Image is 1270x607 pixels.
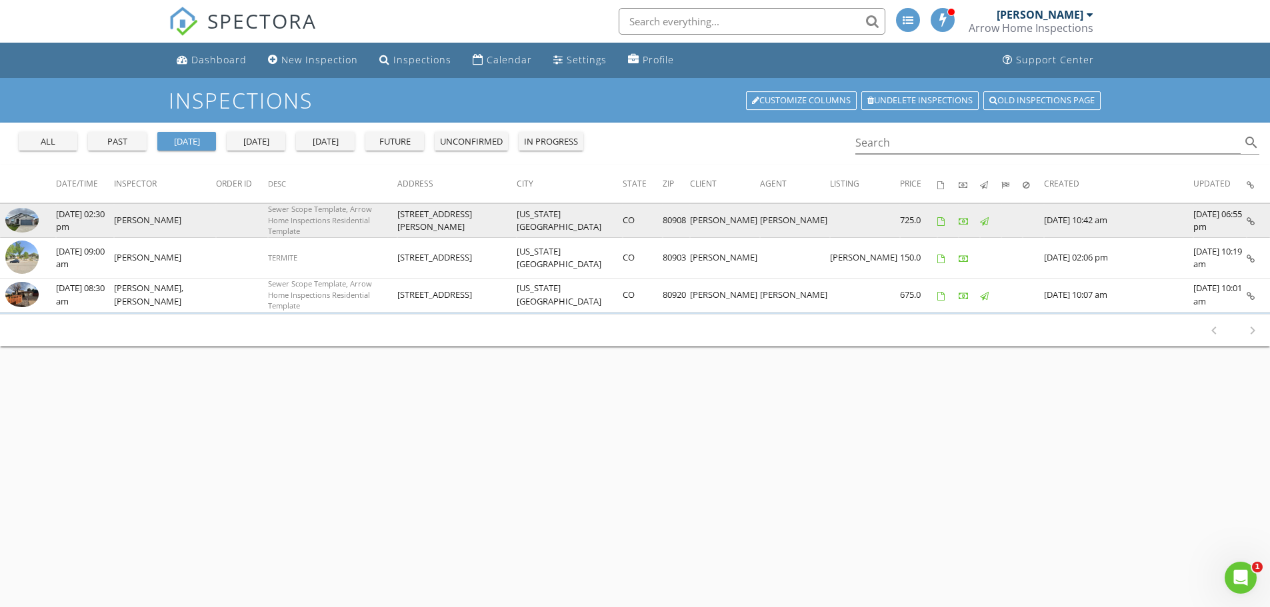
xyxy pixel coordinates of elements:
[517,238,623,279] td: [US_STATE][GEOGRAPHIC_DATA]
[623,278,663,312] td: CO
[171,48,252,73] a: Dashboard
[1193,238,1247,279] td: [DATE] 10:19 am
[268,165,397,203] th: Desc: Not sorted.
[216,165,268,203] th: Order ID: Not sorted.
[24,135,72,149] div: all
[690,178,717,189] span: Client
[548,48,612,73] a: Settings
[746,91,857,110] a: Customize Columns
[435,132,508,151] button: unconfirmed
[619,8,885,35] input: Search everything...
[517,165,623,203] th: City: Not sorted.
[969,21,1093,35] div: Arrow Home Inspections
[114,203,216,237] td: [PERSON_NAME]
[623,165,663,203] th: State: Not sorted.
[830,165,900,203] th: Listing: Not sorted.
[232,135,280,149] div: [DATE]
[980,165,1001,203] th: Published: Not sorted.
[56,178,98,189] span: Date/Time
[760,178,787,189] span: Agent
[5,241,39,274] img: streetview
[663,203,690,237] td: 80908
[861,91,979,110] a: Undelete inspections
[114,278,216,312] td: [PERSON_NAME], [PERSON_NAME]
[517,178,533,189] span: City
[56,278,114,312] td: [DATE] 08:30 am
[397,178,433,189] span: Address
[216,178,252,189] span: Order ID
[56,203,114,237] td: [DATE] 02:30 pm
[1044,278,1193,312] td: [DATE] 10:07 am
[937,165,959,203] th: Agreements signed: Not sorted.
[1225,562,1257,594] iframe: Intercom live chat
[397,165,517,203] th: Address: Not sorted.
[900,238,937,279] td: 150.0
[301,135,349,149] div: [DATE]
[114,165,216,203] th: Inspector: Not sorted.
[268,179,286,189] span: Desc
[830,238,900,279] td: [PERSON_NAME]
[663,278,690,312] td: 80920
[5,208,39,233] img: 9353293%2Fcover_photos%2FM025ikEZfEpJu73ta3Bm%2Fsmall.jpg
[191,53,247,66] div: Dashboard
[56,238,114,279] td: [DATE] 09:00 am
[1193,203,1247,237] td: [DATE] 06:55 pm
[517,278,623,312] td: [US_STATE][GEOGRAPHIC_DATA]
[397,203,517,237] td: [STREET_ADDRESS][PERSON_NAME]
[623,48,679,73] a: Profile
[690,238,760,279] td: [PERSON_NAME]
[1044,165,1193,203] th: Created: Not sorted.
[365,132,424,151] button: future
[1247,165,1270,203] th: Inspection Details: Not sorted.
[760,203,830,237] td: [PERSON_NAME]
[760,165,830,203] th: Agent: Not sorted.
[690,203,760,237] td: [PERSON_NAME]
[487,53,532,66] div: Calendar
[959,165,980,203] th: Paid: Not sorted.
[19,132,77,151] button: all
[690,278,760,312] td: [PERSON_NAME]
[643,53,674,66] div: Profile
[56,165,114,203] th: Date/Time: Not sorted.
[397,278,517,312] td: [STREET_ADDRESS]
[1016,53,1094,66] div: Support Center
[623,178,647,189] span: State
[900,278,937,312] td: 675.0
[1243,135,1259,151] i: search
[1023,165,1044,203] th: Canceled: Not sorted.
[467,48,537,73] a: Calendar
[169,7,198,36] img: The Best Home Inspection Software - Spectora
[517,203,623,237] td: [US_STATE][GEOGRAPHIC_DATA]
[1044,178,1079,189] span: Created
[169,89,1102,112] h1: Inspections
[268,253,297,263] span: TERMITE
[663,238,690,279] td: 80903
[519,132,583,151] button: in progress
[663,178,674,189] span: Zip
[88,132,147,151] button: past
[157,132,216,151] button: [DATE]
[281,53,358,66] div: New Inspection
[114,238,216,279] td: [PERSON_NAME]
[900,203,937,237] td: 725.0
[567,53,607,66] div: Settings
[263,48,363,73] a: New Inspection
[997,48,1099,73] a: Support Center
[374,48,457,73] a: Inspections
[5,282,39,307] img: 9353205%2Fcover_photos%2FYjOQdXZ06ieIh1i1EGyM%2Fsmall.jpg
[1044,203,1193,237] td: [DATE] 10:42 am
[855,132,1241,154] input: Search
[524,135,578,149] div: in progress
[1193,165,1247,203] th: Updated: Not sorted.
[900,165,937,203] th: Price: Not sorted.
[296,132,355,151] button: [DATE]
[690,165,760,203] th: Client: Not sorted.
[1252,562,1263,572] span: 1
[663,165,690,203] th: Zip: Not sorted.
[830,178,859,189] span: Listing
[1193,178,1231,189] span: Updated
[623,203,663,237] td: CO
[997,8,1083,21] div: [PERSON_NAME]
[93,135,141,149] div: past
[1193,278,1247,312] td: [DATE] 10:01 am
